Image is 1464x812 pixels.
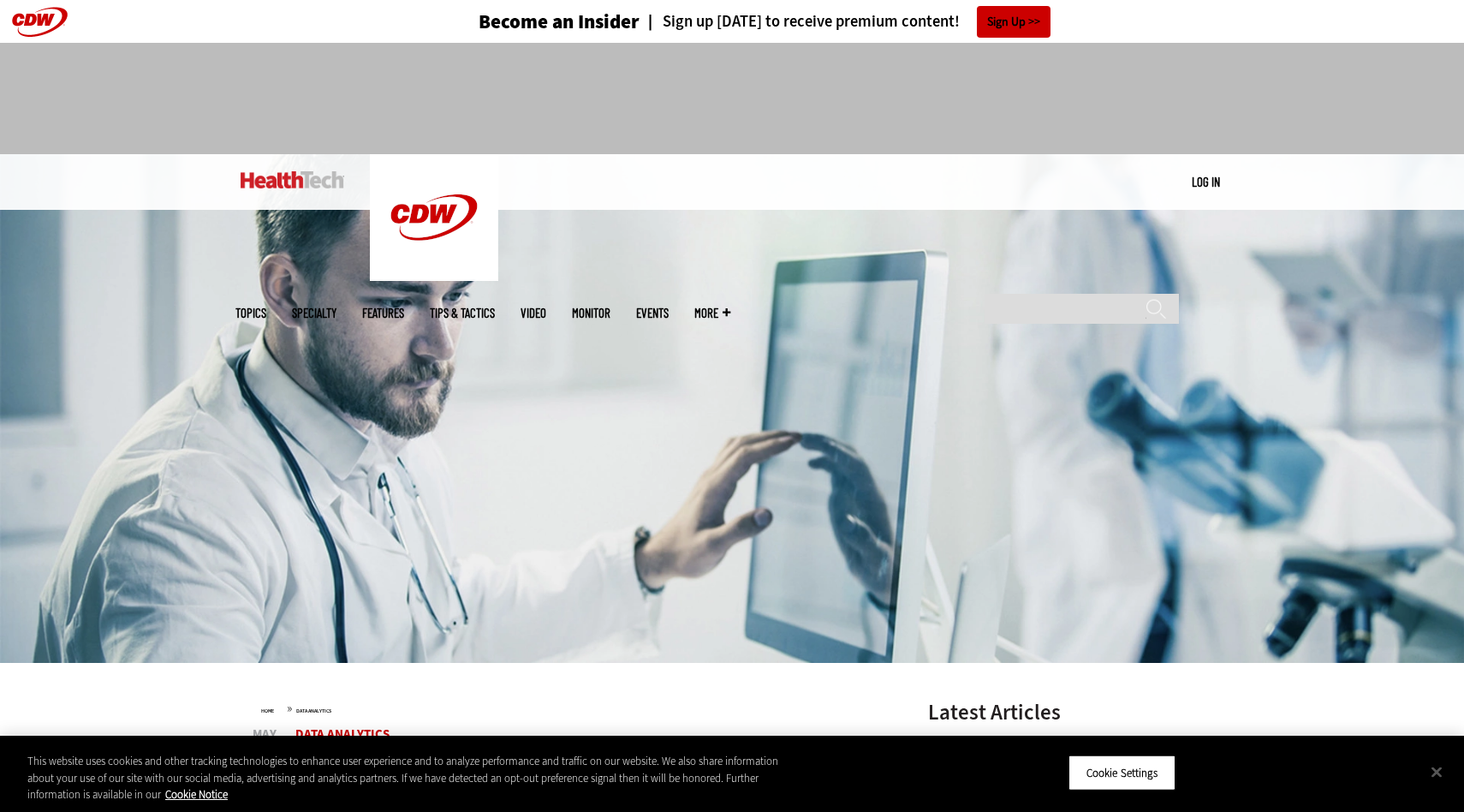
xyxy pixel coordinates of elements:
a: Log in [1192,174,1220,189]
span: More [694,307,730,319]
button: Cookie Settings [1068,755,1175,791]
a: Tips & Tactics [430,307,495,319]
h3: Become an Insider [479,12,640,32]
span: May [253,728,277,741]
a: Data Analytics [296,708,331,714]
a: More information about your privacy [165,787,228,802]
a: CDW [370,267,498,285]
a: Home [261,708,274,714]
a: Events [636,307,669,319]
div: User menu [1192,173,1220,191]
div: » [261,702,883,715]
img: Home [370,154,498,281]
a: Data Analytics [295,725,390,743]
div: This website uses cookies and other tracking technologies to enhance user experience and to analy... [27,753,806,803]
span: Specialty [292,307,336,319]
h3: Latest Articles [928,702,1185,723]
button: Close [1418,753,1455,791]
a: Sign up [DATE] to receive premium content! [640,14,960,30]
img: Home [241,171,344,188]
a: Become an Insider [414,12,640,32]
iframe: advertisement [420,60,1044,137]
a: Sign Up [977,6,1050,38]
a: MonITor [572,307,610,319]
a: Video [521,307,546,319]
span: Topics [235,307,266,319]
a: Features [362,307,404,319]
